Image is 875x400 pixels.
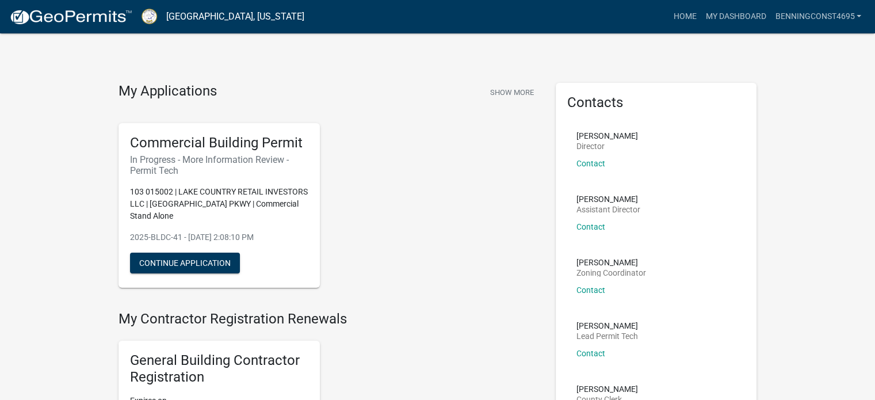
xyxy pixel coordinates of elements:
[576,285,605,295] a: Contact
[130,154,308,176] h6: In Progress - More Information Review - Permit Tech
[142,9,157,24] img: Putnam County, Georgia
[576,132,638,140] p: [PERSON_NAME]
[119,311,538,327] h4: My Contractor Registration Renewals
[576,269,646,277] p: Zoning Coordinator
[576,205,640,214] p: Assistant Director
[130,135,308,151] h5: Commercial Building Permit
[119,83,217,100] h4: My Applications
[576,332,638,340] p: Lead Permit Tech
[576,385,638,393] p: [PERSON_NAME]
[576,142,638,150] p: Director
[166,7,304,26] a: [GEOGRAPHIC_DATA], [US_STATE]
[576,159,605,168] a: Contact
[770,6,866,28] a: BenningConst4695
[668,6,701,28] a: Home
[130,253,240,273] button: Continue Application
[576,258,646,266] p: [PERSON_NAME]
[576,322,638,330] p: [PERSON_NAME]
[130,352,308,386] h5: General Building Contractor Registration
[567,94,746,111] h5: Contacts
[701,6,770,28] a: My Dashboard
[130,231,308,243] p: 2025-BLDC-41 - [DATE] 2:08:10 PM
[486,83,538,102] button: Show More
[130,186,308,222] p: 103 015002 | LAKE COUNTRY RETAIL INVESTORS LLC | [GEOGRAPHIC_DATA] PKWY | Commercial Stand Alone
[576,195,640,203] p: [PERSON_NAME]
[576,222,605,231] a: Contact
[576,349,605,358] a: Contact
